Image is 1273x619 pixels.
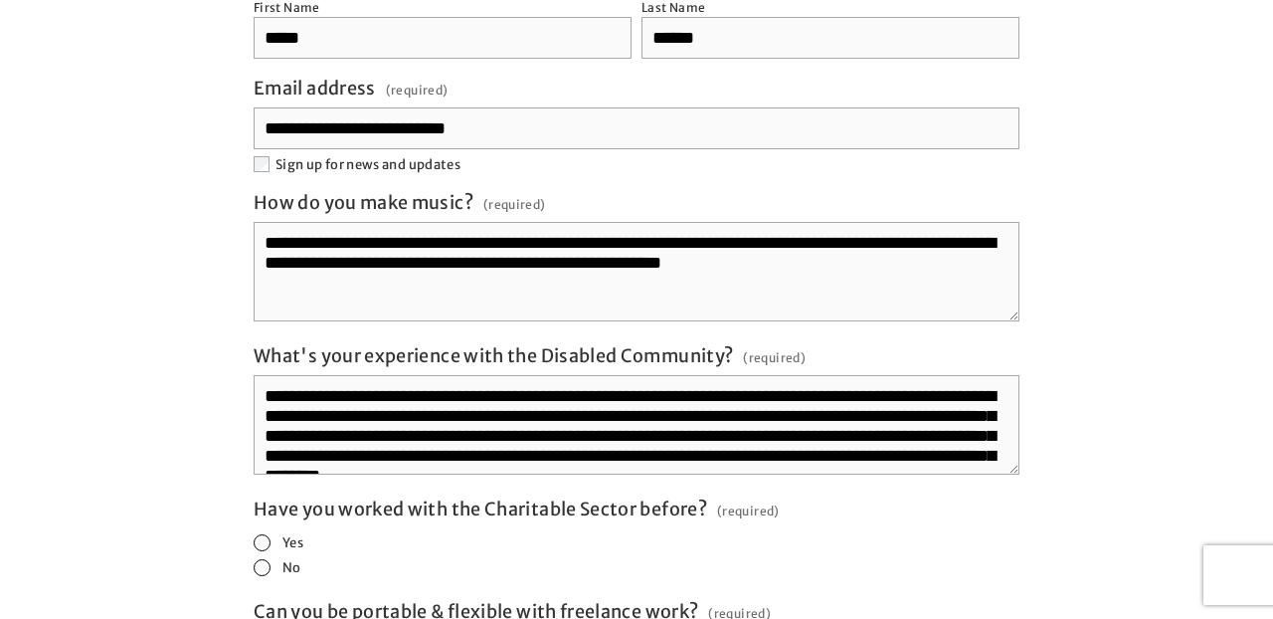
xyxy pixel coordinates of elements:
span: (required) [386,77,449,103]
span: (required) [483,191,546,218]
input: Sign up for news and updates [254,156,270,172]
span: Email address [254,77,376,100]
span: How do you make music? [254,191,473,214]
span: Yes [282,534,303,551]
span: Sign up for news and updates [275,156,460,173]
span: (required) [743,344,806,371]
span: What's your experience with the Disabled Community? [254,344,733,367]
span: No [282,559,301,576]
span: Have you worked with the Charitable Sector before? [254,498,707,520]
span: (required) [717,498,780,524]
